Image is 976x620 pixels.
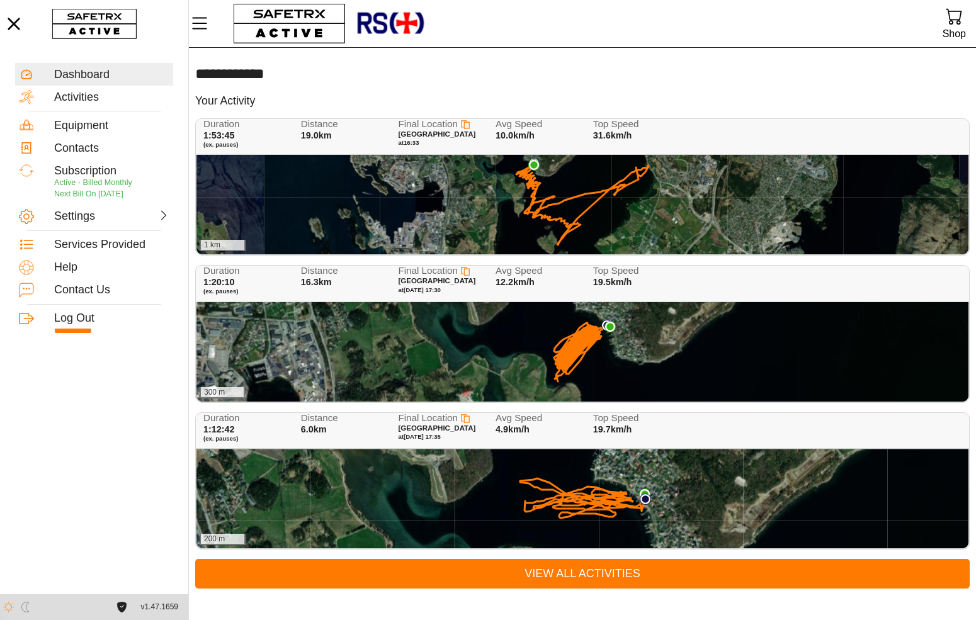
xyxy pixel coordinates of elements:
span: (ex. pauses) [203,435,284,442]
button: Menu [189,10,220,37]
img: Subscription.svg [19,163,34,178]
img: PathStart.svg [640,493,651,505]
img: Activities.svg [19,89,34,104]
div: Dashboard [54,68,169,82]
img: Equipment.svg [19,118,34,133]
div: 1 km [200,240,246,251]
span: v1.47.1659 [141,600,178,614]
span: Avg Speed [496,266,576,276]
div: Activities [54,91,169,104]
span: 1:20:10 [203,277,235,287]
span: Final Location [398,118,458,129]
span: 1:53:45 [203,130,235,140]
button: v1.47.1659 [133,597,186,617]
span: Final Location [398,412,458,423]
img: ModeLight.svg [3,602,14,612]
div: Settings [54,210,110,223]
span: Top Speed [593,266,674,276]
span: (ex. pauses) [203,141,284,149]
div: Contact Us [54,283,169,297]
span: Duration [203,119,284,130]
span: (ex. pauses) [203,288,284,295]
span: 10.0km/h [496,130,535,140]
span: 16.3km [301,277,332,287]
span: 31.6km/h [593,130,632,140]
span: Duration [203,413,284,424]
span: 4.9km/h [496,424,530,434]
div: Contacts [54,142,169,155]
img: Help.svg [19,260,34,275]
span: Next Bill On [DATE] [54,189,123,198]
div: Equipment [54,119,169,133]
span: [GEOGRAPHIC_DATA] [398,424,475,432]
img: PathEnd.svg [639,488,650,500]
span: Top Speed [593,119,674,130]
div: Log Out [54,312,169,325]
span: Avg Speed [496,413,576,424]
span: 19.5km/h [593,277,632,287]
span: 1:12:42 [203,424,235,434]
img: PathEnd.svg [604,321,616,332]
span: Duration [203,266,284,276]
span: Final Location [398,265,458,276]
span: at [DATE] 17:35 [398,433,441,440]
span: at 16:33 [398,139,419,146]
span: 19.0km [301,130,332,140]
img: RescueLogo.png [356,3,425,44]
span: 6.0km [301,424,327,434]
img: PathStart.svg [528,158,540,169]
a: License Agreement [113,602,130,612]
span: Distance [301,413,382,424]
img: ModeDark.svg [20,602,31,612]
div: Help [54,261,169,274]
div: Services Provided [54,238,169,252]
span: Avg Speed [496,119,576,130]
h5: Your Activity [195,94,255,108]
span: 12.2km/h [496,277,535,287]
span: Top Speed [593,413,674,424]
div: Subscription [54,164,169,178]
div: 200 m [200,534,246,545]
span: [GEOGRAPHIC_DATA] [398,130,475,138]
span: Distance [301,266,382,276]
img: PathEnd.svg [528,159,540,171]
img: ContactUs.svg [19,283,34,298]
span: at [DATE] 17:30 [398,286,441,293]
span: 19.7km/h [593,424,632,434]
span: Active - Billed Monthly [54,178,132,187]
span: View All Activities [205,564,960,583]
span: [GEOGRAPHIC_DATA] [398,277,475,285]
div: Shop [943,25,966,42]
span: Distance [301,119,382,130]
a: View All Activities [195,559,970,589]
div: 300 m [200,387,245,398]
img: PathStart.svg [601,320,613,331]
